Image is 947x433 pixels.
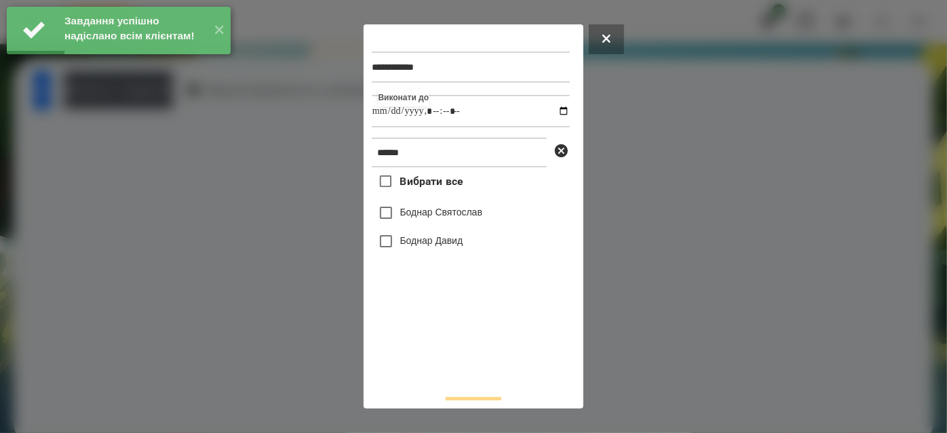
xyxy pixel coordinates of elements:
span: Вибрати все [400,173,463,190]
div: Завдання успішно надіслано всім клієнтам! [64,14,204,43]
label: Боднар Святослав [400,205,482,219]
label: Виконати до [378,89,429,106]
label: Боднар Давид [400,234,463,247]
button: Надіслати [446,397,501,427]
